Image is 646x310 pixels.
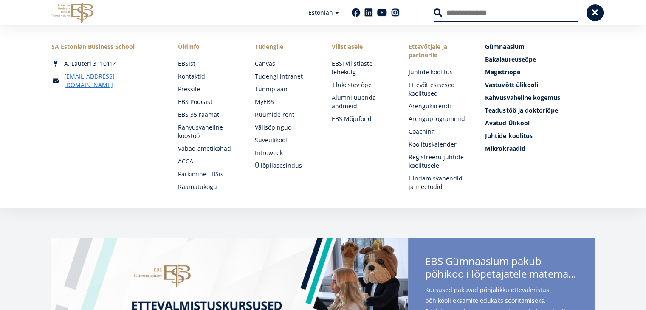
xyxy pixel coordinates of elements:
[64,72,161,89] a: [EMAIL_ADDRESS][DOMAIN_NAME]
[178,144,238,153] a: Vabad ametikohad
[485,68,595,76] a: Magistriõpe
[255,136,315,144] a: Suveülikool
[255,110,315,119] a: Ruumide rent
[331,59,391,76] a: EBSi vilistlaste lehekülg
[178,72,238,81] a: Kontaktid
[485,106,595,115] a: Teadustöö ja doktoriõpe
[485,55,595,64] a: Bakalaureuseõpe
[425,255,578,283] span: EBS Gümnaasium pakub
[408,127,468,136] a: Coaching
[408,140,468,149] a: Koolituskalender
[255,161,315,170] a: Üliõpilasesindus
[51,59,161,68] div: A. Lauteri 3, 10114
[178,42,238,51] span: Üldinfo
[178,59,238,68] a: EBSist
[364,8,373,17] a: Linkedin
[178,98,238,106] a: EBS Podcast
[178,85,238,93] a: Pressile
[178,170,238,178] a: Parkimine EBSis
[408,115,468,123] a: Arenguprogrammid
[178,123,238,140] a: Rahvusvaheline koostöö
[178,157,238,166] a: ACCA
[51,42,161,51] div: SA Estonian Business School
[408,174,468,191] a: Hindamisvahendid ja meetodid
[178,183,238,191] a: Raamatukogu
[352,8,360,17] a: Facebook
[255,42,315,51] a: Tudengile
[332,81,392,89] a: Elukestev õpe
[377,8,387,17] a: Youtube
[485,93,595,102] a: Rahvusvaheline kogemus
[255,98,315,106] a: MyEBS
[408,102,468,110] a: Arengukiirendi
[485,106,558,114] span: Teadustöö ja doktoriõpe
[485,81,595,89] a: Vastuvõtt ülikooli
[485,93,560,101] span: Rahvusvaheline kogemus
[331,42,391,51] span: Vilistlasele
[485,132,532,140] span: Juhtide koolitus
[408,42,468,59] span: Ettevõtjale ja partnerile
[391,8,400,17] a: Instagram
[408,81,468,98] a: Ettevõttesisesed koolitused
[485,68,520,76] span: Magistriõpe
[485,42,524,51] span: Gümnaasium
[485,144,525,152] span: Mikrokraadid
[331,93,391,110] a: Alumni uuenda andmeid
[425,268,578,280] span: põhikooli lõpetajatele matemaatika- ja eesti keele kursuseid
[485,144,595,153] a: Mikrokraadid
[485,81,538,89] span: Vastuvõtt ülikooli
[485,119,529,127] span: Avatud Ülikool
[408,153,468,170] a: Registreeru juhtide koolitusele
[485,132,595,140] a: Juhtide koolitus
[485,119,595,127] a: Avatud Ülikool
[255,72,315,81] a: Tudengi intranet
[255,149,315,157] a: Introweek
[255,123,315,132] a: Välisõpingud
[178,110,238,119] a: EBS 35 raamat
[255,85,315,93] a: Tunniplaan
[255,59,315,68] a: Canvas
[408,68,468,76] a: Juhtide koolitus
[331,115,391,123] a: EBS Mõjufond
[485,42,595,51] a: Gümnaasium
[485,55,536,63] span: Bakalaureuseõpe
